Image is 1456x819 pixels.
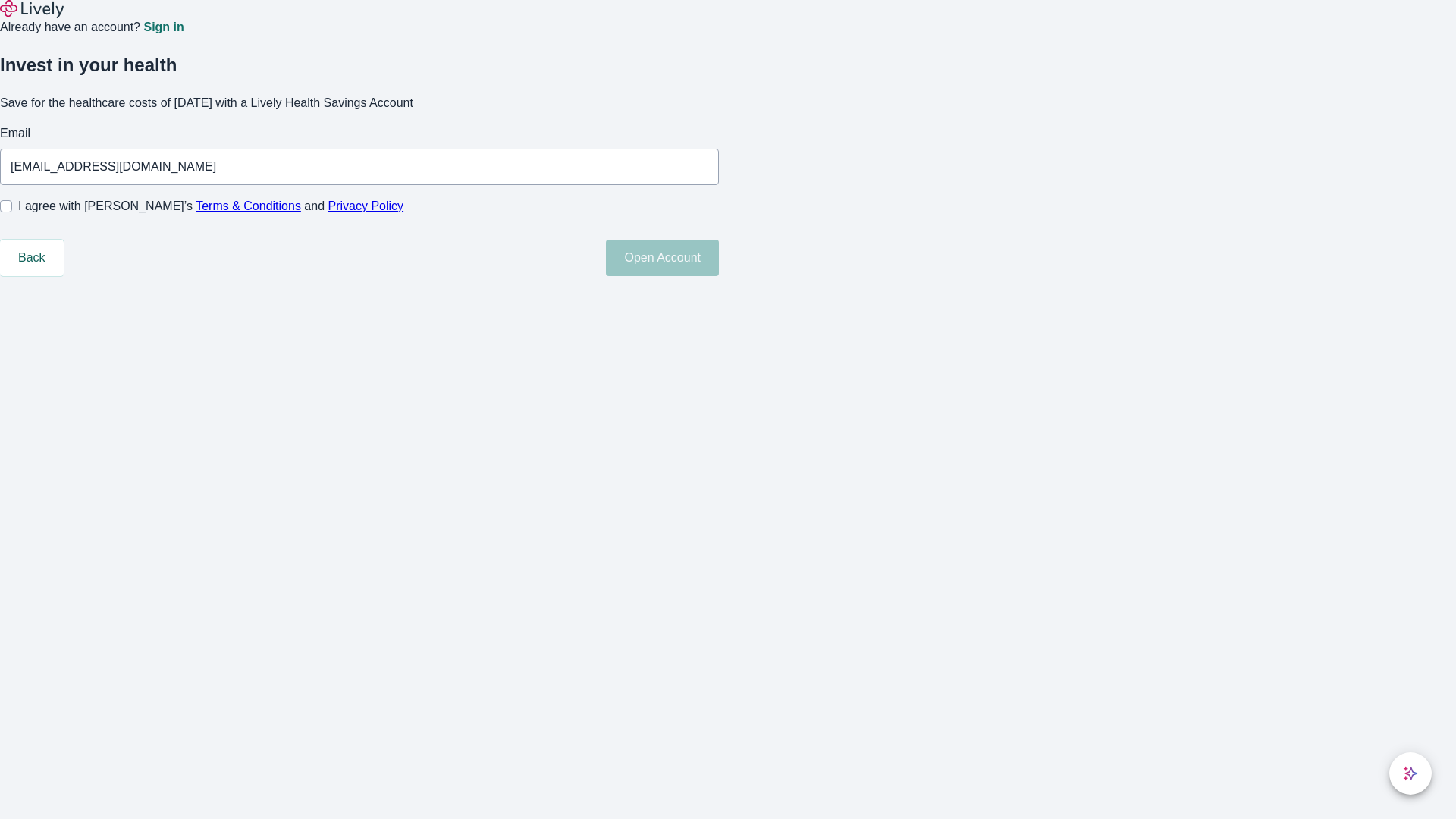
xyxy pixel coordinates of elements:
a: Privacy Policy [328,199,404,212]
button: chat [1389,752,1432,795]
a: Terms & Conditions [196,199,301,212]
span: I agree with [PERSON_NAME]’s and [18,197,403,215]
a: Sign in [143,21,184,33]
svg: Lively AI Assistant [1403,766,1418,781]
